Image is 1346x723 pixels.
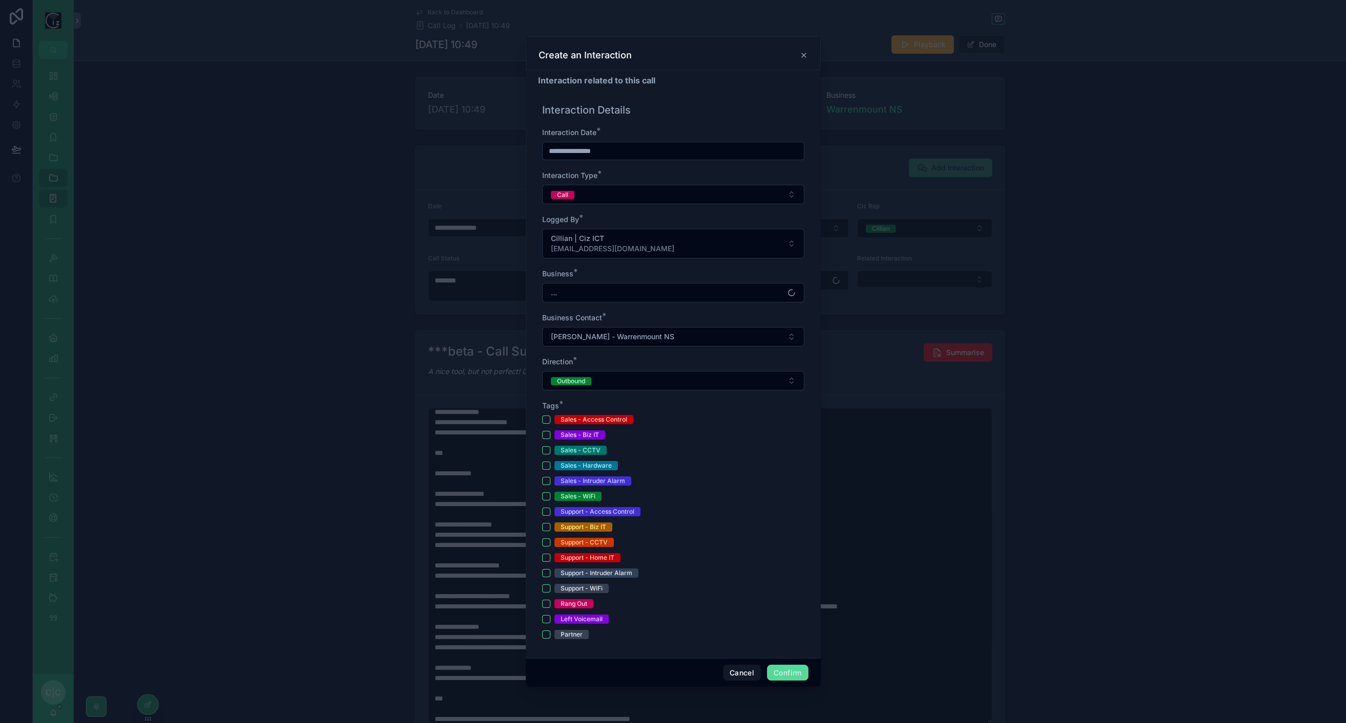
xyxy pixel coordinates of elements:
div: Rang Out [561,599,587,608]
div: Support - CCTV [561,538,608,547]
span: ... [551,288,557,298]
span: Business Contact [542,313,602,322]
button: Confirm [767,665,808,681]
div: Sales - Intruder Alarm [561,476,625,486]
button: Select Button [542,185,804,204]
span: Direction [542,357,573,366]
button: Cancel [723,665,761,681]
button: Select Button [542,327,804,346]
div: Sales - WiFi [561,492,595,501]
div: Left Voicemail [561,615,603,624]
div: Support - Home IT [561,553,614,562]
div: Partner [561,630,583,639]
span: Tags [542,401,559,410]
div: Support - WiFi [561,584,603,593]
div: Support - Biz IT [561,522,606,532]
div: Call [557,191,568,199]
div: Sales - Hardware [561,461,612,470]
button: Select Button [542,371,804,390]
div: Sales - Access Control [561,415,627,424]
h1: Interaction Details [542,103,631,117]
span: Cillian | Ciz ICT [551,233,674,244]
span: Logged By [542,215,579,224]
button: Select Button [542,229,804,258]
span: [EMAIL_ADDRESS][DOMAIN_NAME] [551,244,674,254]
h1: Interaction Summary [542,658,645,672]
div: Support - Access Control [561,507,634,516]
span: Business [542,269,573,278]
div: Sales - CCTV [561,446,601,455]
strong: Interaction related to this call [538,75,655,85]
div: Sales - Biz IT [561,430,599,440]
button: Select Button [542,283,804,302]
span: [PERSON_NAME] - Warrenmount NS [551,332,674,342]
div: Outbound [557,377,585,385]
span: Interaction Type [542,171,597,180]
div: Support - Intruder Alarm [561,568,632,578]
h3: Create an Interaction [539,49,632,61]
span: Interaction Date [542,128,596,137]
